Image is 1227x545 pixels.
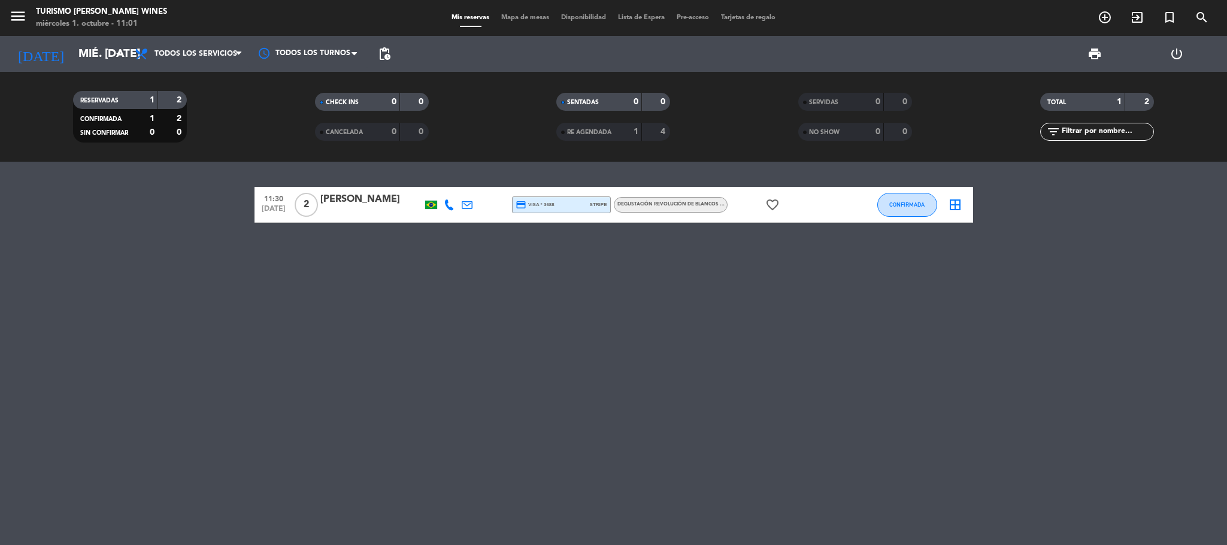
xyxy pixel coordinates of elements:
[1117,98,1122,106] strong: 1
[902,98,910,106] strong: 0
[661,98,668,106] strong: 0
[495,14,555,21] span: Mapa de mesas
[326,99,359,105] span: CHECK INS
[446,14,495,21] span: Mis reservas
[259,191,289,205] span: 11:30
[177,114,184,123] strong: 2
[809,99,838,105] span: SERVIDAS
[902,128,910,136] strong: 0
[671,14,715,21] span: Pre-acceso
[1162,10,1177,25] i: turned_in_not
[875,98,880,106] strong: 0
[765,198,780,212] i: favorite_border
[567,129,611,135] span: RE AGENDADA
[809,129,840,135] span: NO SHOW
[377,47,392,61] span: pending_actions
[9,41,72,67] i: [DATE]
[392,128,396,136] strong: 0
[1170,47,1184,61] i: power_settings_new
[295,193,318,217] span: 2
[150,128,154,137] strong: 0
[634,98,638,106] strong: 0
[419,98,426,106] strong: 0
[177,128,184,137] strong: 0
[150,96,154,104] strong: 1
[617,202,749,207] span: DEGUSTACIÓN REVOLUCIÓN DE BLANCOS Y ROSADOS
[948,198,962,212] i: border_all
[1047,99,1066,105] span: TOTAL
[326,129,363,135] span: CANCELADA
[567,99,599,105] span: SENTADAS
[634,128,638,136] strong: 1
[1195,10,1209,25] i: search
[259,205,289,219] span: [DATE]
[1046,125,1061,139] i: filter_list
[80,98,119,104] span: RESERVADAS
[555,14,612,21] span: Disponibilidad
[516,199,526,210] i: credit_card
[1061,125,1153,138] input: Filtrar por nombre...
[612,14,671,21] span: Lista de Espera
[1087,47,1102,61] span: print
[36,6,167,18] div: Turismo [PERSON_NAME] Wines
[150,114,154,123] strong: 1
[590,201,607,208] span: stripe
[9,7,27,25] i: menu
[392,98,396,106] strong: 0
[877,193,937,217] button: CONFIRMADA
[1130,10,1144,25] i: exit_to_app
[875,128,880,136] strong: 0
[516,199,555,210] span: visa * 3688
[1144,98,1152,106] strong: 2
[111,47,126,61] i: arrow_drop_down
[661,128,668,136] strong: 4
[320,192,422,207] div: [PERSON_NAME]
[9,7,27,29] button: menu
[889,201,925,208] span: CONFIRMADA
[36,18,167,30] div: miércoles 1. octubre - 11:01
[80,116,122,122] span: CONFIRMADA
[177,96,184,104] strong: 2
[80,130,128,136] span: SIN CONFIRMAR
[154,50,237,58] span: Todos los servicios
[1136,36,1218,72] div: LOG OUT
[419,128,426,136] strong: 0
[1098,10,1112,25] i: add_circle_outline
[715,14,781,21] span: Tarjetas de regalo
